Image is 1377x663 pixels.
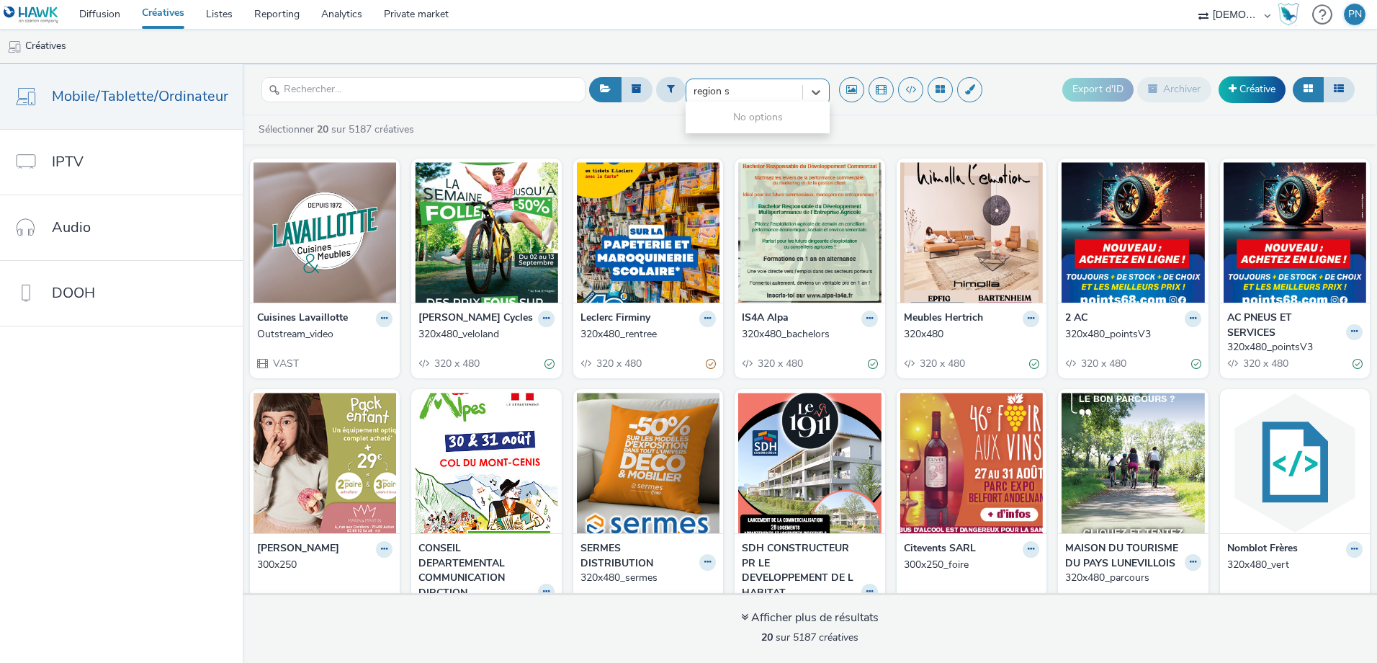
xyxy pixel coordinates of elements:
span: 320 x 480 [595,357,642,370]
span: sur 5187 créatives [761,631,858,644]
strong: IS4A Alpa [742,311,789,327]
div: 320x480_pointsV3 [1227,340,1357,355]
span: DOOH [52,282,95,303]
a: 320x480_bachelors [742,327,877,342]
strong: 2 AC [1065,311,1087,327]
strong: Meubles Hertrich [904,311,983,327]
a: 320x480 [904,327,1039,342]
a: 320x480_pointsV3 [1227,340,1363,355]
img: Hawk Academy [1278,3,1299,26]
img: 300x250_foire visual [900,393,1043,533]
strong: 20 [317,123,328,136]
img: 320x480 visual [900,162,1043,303]
div: PN [1348,4,1362,25]
strong: [PERSON_NAME] Cycles [418,311,533,327]
div: No options [686,104,830,130]
img: 320x480_pointsV3 visual [1224,162,1366,303]
strong: SERMES DISTRIBUTION [580,541,696,571]
a: 320x480_parcours [1065,571,1201,585]
div: Partiellement valide [706,356,716,371]
strong: 20 [761,631,773,644]
strong: Cuisines Lavaillotte [257,311,348,327]
strong: Nomblot Frères [1227,541,1298,558]
img: 320x480_sermes visual [577,393,719,533]
div: Valide [868,356,878,371]
div: 320x480_parcours [1065,571,1195,585]
button: Grille [1293,77,1324,102]
img: Outstream_video visual [254,162,396,303]
div: 320x480_bachelors [742,327,871,342]
div: 320x480_veloland [418,327,548,342]
strong: MAISON DU TOURISME DU PAYS LUNEVILLOIS [1065,541,1180,571]
div: 300x250 [257,558,387,572]
img: 300x250 visual [254,393,396,533]
button: Archiver [1137,77,1211,102]
span: IPTV [52,151,84,172]
img: 320x480_pointsV3 visual [1062,162,1204,303]
a: 320x480_vert [1227,558,1363,572]
button: Liste [1323,77,1355,102]
div: 320x480_pointsV3 [1065,327,1195,342]
img: 320x480_bachelors visual [738,162,881,303]
a: 320x480_pointsV3 [1065,327,1201,342]
strong: Leclerc Firminy [580,311,650,327]
img: 320x480_rentree visual [577,162,719,303]
img: 320x480_vert visual [1224,393,1366,533]
a: Outstream_video [257,327,393,342]
span: 320 x 480 [1242,357,1288,370]
div: Valide [1353,356,1363,371]
div: 300x250_foire [904,558,1033,572]
div: Valide [1191,356,1201,371]
a: 300x250 [257,558,393,572]
span: 320 x 480 [1080,357,1126,370]
div: 320x480_rentree [580,327,710,342]
strong: CONSEIL DEPARTEMENTAL COMMUNICATION DIRCTION [418,541,534,600]
img: undefined Logo [4,6,59,24]
span: 320 x 480 [756,357,803,370]
span: Mobile/Tablette/Ordinateur [52,86,228,107]
img: 320x480_alpes visual [415,393,557,533]
span: Audio [52,217,91,238]
button: Export d'ID [1062,78,1134,101]
span: VAST [272,357,299,370]
a: 320x480_rentree [580,327,716,342]
span: 320 x 480 [918,357,965,370]
div: Outstream_video [257,327,387,342]
div: 320x480_sermes [580,571,710,585]
a: 320x480_veloland [418,327,554,342]
img: 320x480_1911 visual [738,393,881,533]
strong: Citevents SARL [904,541,976,558]
img: 320x480_parcours visual [1062,393,1204,533]
a: Hawk Academy [1278,3,1305,26]
a: Sélectionner sur 5187 créatives [257,123,420,136]
img: mobile [7,40,22,54]
input: Rechercher... [261,77,586,102]
span: 320 x 480 [433,357,480,370]
div: 320x480_vert [1227,558,1357,572]
div: Afficher plus de résultats [741,610,879,626]
div: Valide [1029,356,1039,371]
strong: SDH CONSTRUCTEUR PR LE DEVELOPPEMENT DE L HABITAT [742,541,857,600]
strong: AC PNEUS ET SERVICES [1227,311,1342,340]
div: 320x480 [904,327,1033,342]
a: 320x480_sermes [580,571,716,585]
strong: [PERSON_NAME] [257,541,339,558]
a: 300x250_foire [904,558,1039,572]
a: Créative [1219,76,1286,102]
img: 320x480_veloland visual [415,162,557,303]
div: Valide [544,356,555,371]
